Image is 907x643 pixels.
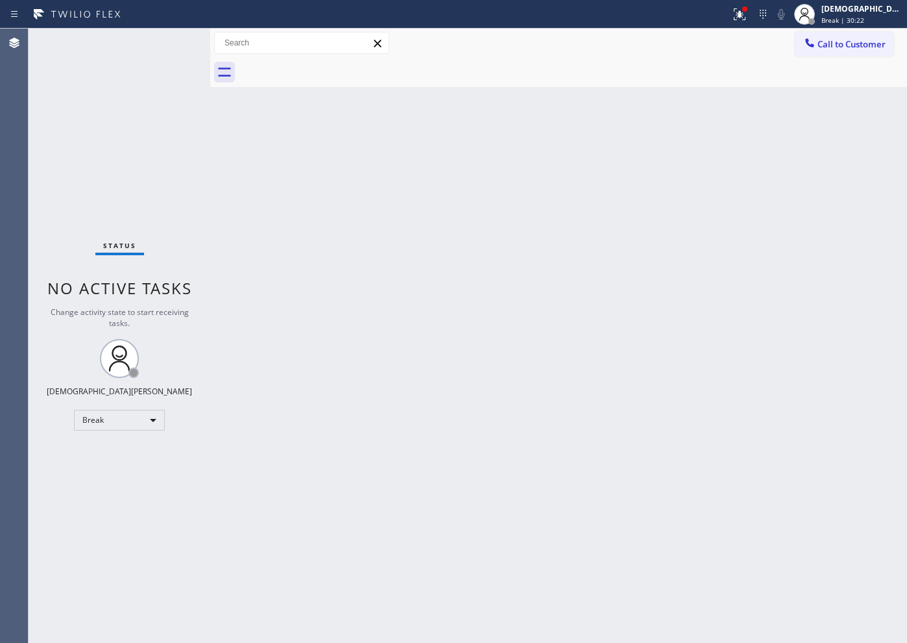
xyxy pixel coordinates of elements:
button: Mute [772,5,790,23]
span: Break | 30:22 [821,16,864,25]
span: Status [103,241,136,250]
div: [DEMOGRAPHIC_DATA][PERSON_NAME] [47,386,192,397]
span: Change activity state to start receiving tasks. [51,307,189,329]
button: Call to Customer [795,32,894,57]
span: Call to Customer [817,38,886,50]
div: [DEMOGRAPHIC_DATA][PERSON_NAME] [821,3,903,14]
span: No active tasks [47,277,192,299]
div: Break [74,410,165,431]
input: Search [215,32,389,53]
